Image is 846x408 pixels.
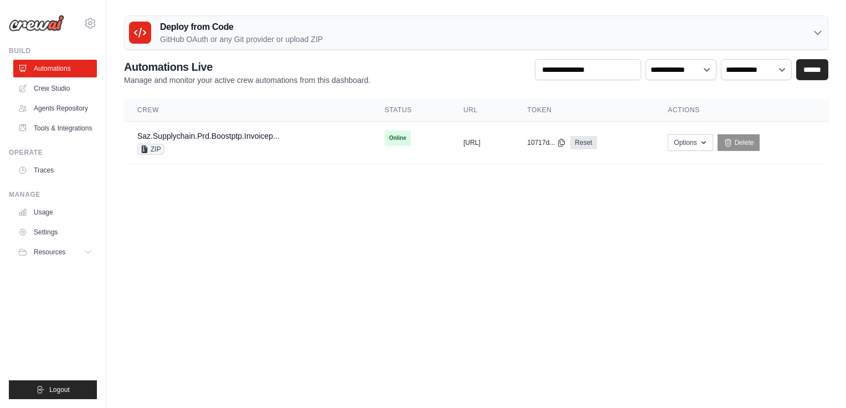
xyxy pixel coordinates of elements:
a: Saz.Supplychain.Prd.Boostptp.Invoicep... [137,132,280,140]
p: GitHub OAuth or any Git provider or upload ZIP [160,34,323,45]
th: Crew [124,99,372,122]
iframe: Chat Widget [791,355,846,408]
div: Build [9,46,97,55]
a: Reset [570,136,596,149]
a: Traces [13,161,97,179]
a: Delete [718,134,760,151]
a: Tools & Integrations [13,119,97,137]
div: Widget de chat [791,355,846,408]
th: URL [450,99,514,122]
a: Automations [13,60,97,77]
span: Logout [49,385,70,394]
th: Actions [654,99,828,122]
span: ZIP [137,144,164,155]
th: Status [372,99,450,122]
a: Agents Repository [13,100,97,117]
button: Resources [13,243,97,261]
button: 10717d... [527,138,566,147]
div: Operate [9,148,97,157]
div: Manage [9,190,97,199]
span: Resources [34,248,65,257]
button: Logout [9,380,97,399]
span: Online [385,130,411,146]
h3: Deploy from Code [160,20,323,34]
a: Usage [13,203,97,221]
a: Crew Studio [13,80,97,97]
th: Token [514,99,654,122]
h2: Automations Live [124,59,370,75]
img: Logo [9,15,64,32]
p: Manage and monitor your active crew automations from this dashboard. [124,75,370,86]
a: Settings [13,223,97,241]
button: Options [668,134,713,151]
